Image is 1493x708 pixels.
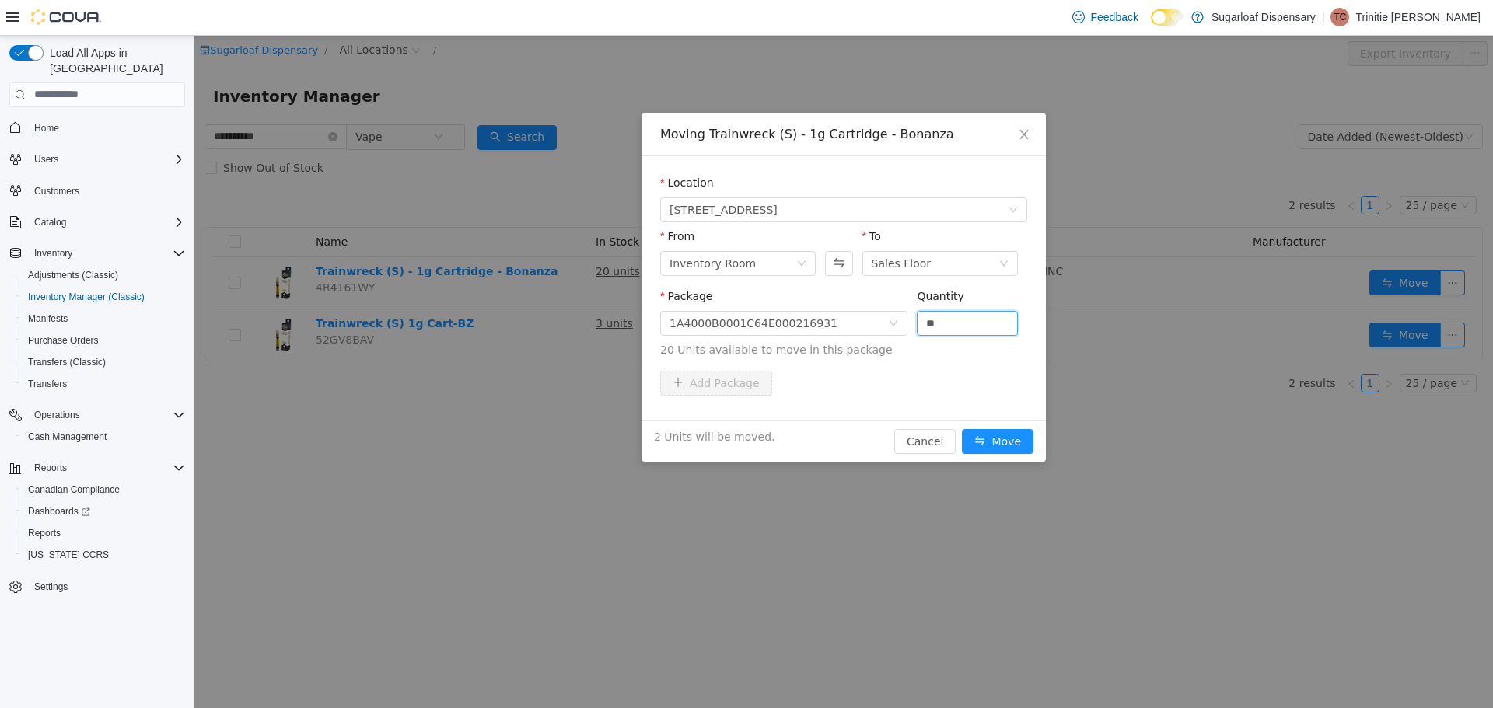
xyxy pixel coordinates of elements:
span: Users [28,150,185,169]
span: Washington CCRS [22,546,185,564]
button: Reports [28,459,73,477]
button: Inventory Manager (Classic) [16,286,191,308]
input: Dark Mode [1151,9,1184,26]
span: TC [1334,8,1346,26]
span: Canadian Compliance [28,483,120,496]
a: Adjustments (Classic) [22,266,124,284]
span: Operations [28,406,185,424]
span: Manifests [22,309,185,328]
span: Settings [28,577,185,596]
p: Trinitie [PERSON_NAME] [1355,8,1481,26]
span: Inventory Manager (Classic) [22,288,185,306]
span: Customers [34,185,79,197]
img: Cova [31,9,101,25]
button: Swap [631,215,658,240]
i: icon: down [814,169,823,180]
i: icon: close [823,92,836,105]
a: Home [28,119,65,138]
span: Purchase Orders [22,331,185,350]
button: Catalog [28,213,72,232]
button: Reports [3,457,191,479]
span: Purchase Orders [28,334,99,347]
span: Reports [34,462,67,474]
a: Dashboards [22,502,96,521]
a: Transfers [22,375,73,393]
span: Dashboards [22,502,185,521]
button: [US_STATE] CCRS [16,544,191,566]
div: Sales Floor [677,216,737,239]
button: Reports [16,522,191,544]
span: Feedback [1091,9,1138,25]
a: Settings [28,577,74,596]
button: Customers [3,180,191,202]
input: Quantity [723,276,823,299]
button: icon: swapMove [767,393,839,418]
span: Users [34,153,58,166]
div: Inventory Room [475,216,561,239]
i: icon: down [805,223,814,234]
a: Transfers (Classic) [22,353,112,371]
label: Location [466,141,519,153]
span: Inventory [28,244,185,263]
nav: Complex example [9,110,185,639]
div: 1A4000B0001C64E000216931 [475,276,643,299]
span: Adjustments (Classic) [28,269,118,281]
label: From [466,194,500,207]
span: Operations [34,409,80,421]
span: Catalog [28,213,185,232]
button: icon: plusAdd Package [466,335,578,360]
button: Home [3,117,191,139]
a: Purchase Orders [22,331,105,350]
a: Inventory Manager (Classic) [22,288,151,306]
button: Transfers [16,373,191,395]
button: Purchase Orders [16,330,191,351]
span: Customers [28,181,185,201]
button: Catalog [3,211,191,233]
span: 20 Units available to move in this package [466,306,833,323]
span: Transfers [22,375,185,393]
button: Users [3,148,191,170]
button: Canadian Compliance [16,479,191,500]
span: Inventory [34,247,72,260]
span: Transfers (Classic) [28,356,106,368]
a: Reports [22,524,67,542]
button: Cancel [700,393,761,418]
p: | [1322,8,1325,26]
a: Manifests [22,309,74,328]
span: Transfers (Classic) [22,353,185,371]
label: Quantity [722,254,770,267]
button: Operations [28,406,86,424]
span: 2 Units will be moved. [460,393,581,410]
a: Cash Management [22,427,113,446]
span: Reports [22,524,185,542]
button: Inventory [3,242,191,264]
label: Package [466,254,518,267]
button: Inventory [28,244,79,263]
span: Transfers [28,378,67,390]
a: Canadian Compliance [22,480,126,499]
span: Dashboards [28,505,90,518]
div: Moving Trainwreck (S) - 1g Cartridge - Bonanza [466,90,833,107]
div: Trinitie Cromwell [1330,8,1349,26]
a: [US_STATE] CCRS [22,546,115,564]
span: [US_STATE] CCRS [28,549,109,561]
span: Inventory Manager (Classic) [28,291,145,303]
span: Home [28,118,185,138]
span: Reports [28,459,185,477]
span: Cash Management [22,427,185,446]
label: To [668,194,687,207]
a: Feedback [1066,2,1145,33]
span: Adjustments (Classic) [22,266,185,284]
button: Adjustments (Classic) [16,264,191,286]
button: Users [28,150,65,169]
p: Sugarloaf Dispensary [1212,8,1316,26]
button: Transfers (Classic) [16,351,191,373]
a: Customers [28,182,86,201]
span: Cash Management [28,431,107,443]
button: Settings [3,575,191,598]
i: icon: down [603,223,612,234]
span: Settings [34,581,68,593]
button: Manifests [16,308,191,330]
a: Dashboards [16,500,191,522]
